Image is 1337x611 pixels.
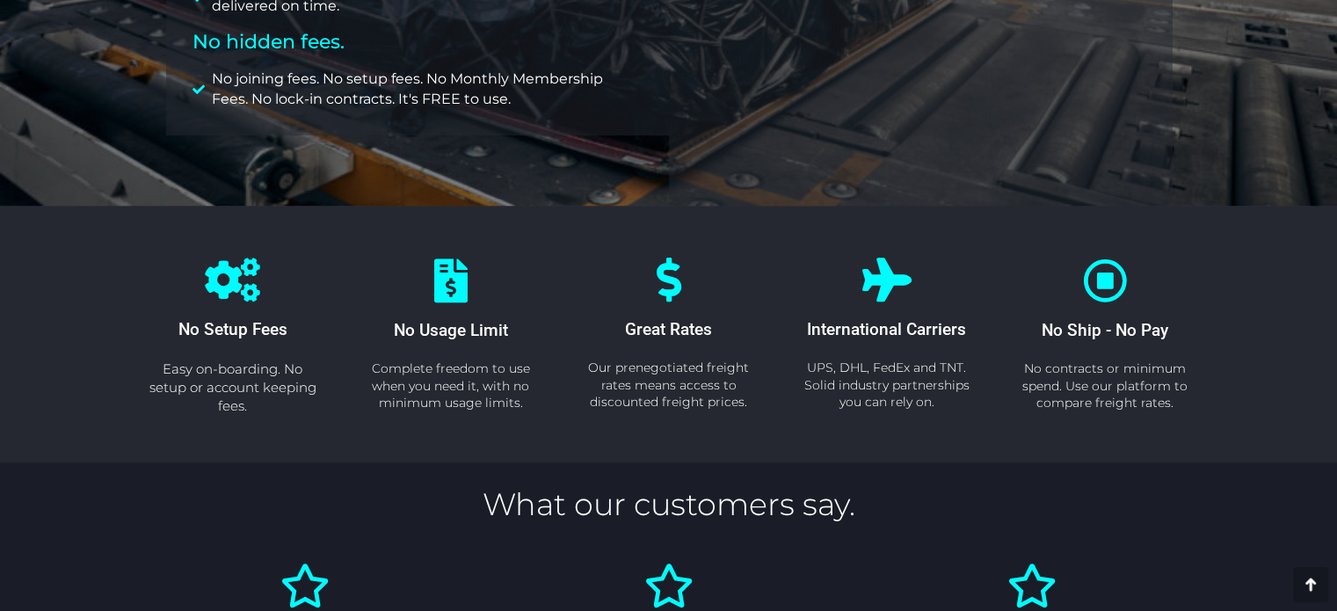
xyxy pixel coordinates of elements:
span: Great Rates [625,319,712,339]
span: No joining fees. No setup fees. No Monthly Membership Fees. No lock-in contracts. It's FREE to use. [207,69,643,109]
span: No Ship - No Pay [1042,320,1168,340]
span: No Setup Fees [178,319,287,339]
h2: No hidden fees. [193,33,643,52]
h2: What our customers say. [11,489,1326,520]
span: No Usage Limit [394,320,508,340]
p: No contracts or minimum spend. Use our platform to compare freight rates. [1018,360,1192,412]
p: Complete freedom to use when you need it, with no minimum usage limits. [364,360,538,412]
p: Our prenegotiated freight rates means access to discounted freight prices. [581,360,757,411]
p: Easy on-boarding. No setup or account keeping fees. [145,360,321,415]
p: UPS, DHL, FedEx and TNT. Solid industry partnerships you can rely on. [799,360,975,411]
span: International Carriers [807,319,966,339]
